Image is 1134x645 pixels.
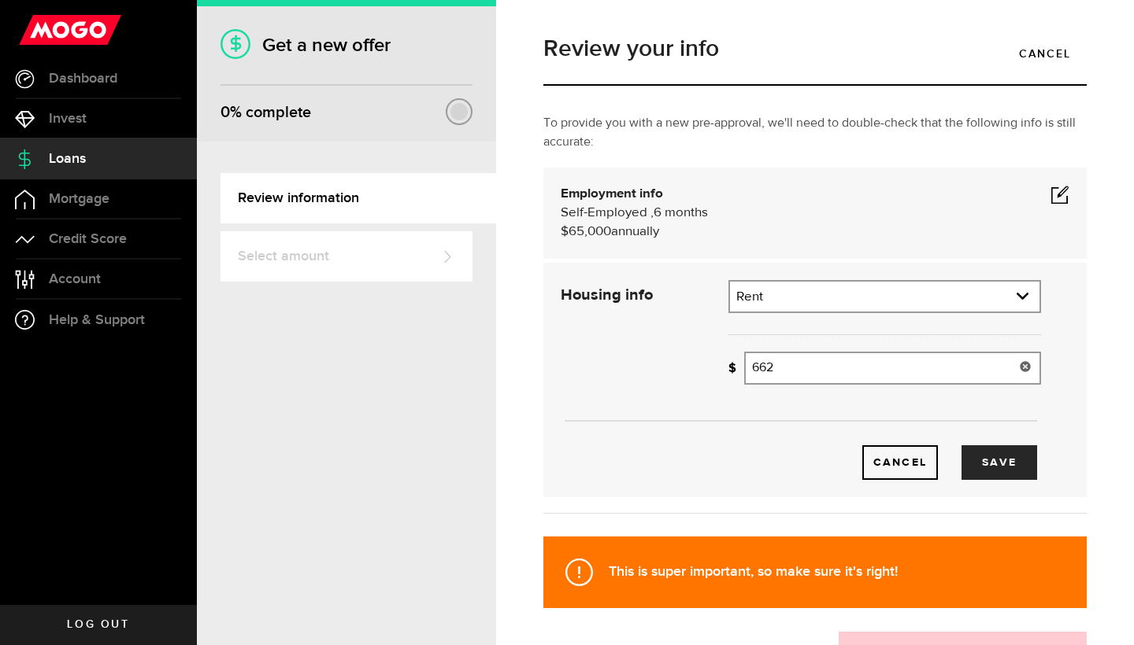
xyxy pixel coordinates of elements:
[1003,37,1087,70] a: Cancel
[67,619,129,630] span: Log out
[561,206,654,219] span: Self-Employed ,
[561,225,611,238] span: $65,000
[49,192,109,206] span: Mortgage
[611,225,659,238] span: annually
[49,152,86,166] span: Loans
[49,272,101,286] span: Account
[561,287,653,303] strong: Housing info
[49,72,117,86] span: Dashboard
[654,206,708,219] span: 6 months
[561,187,663,201] b: Employment info
[13,6,60,53] button: Open LiveChat chat widget
[862,445,938,480] a: Cancel
[220,173,496,223] a: Review information
[962,445,1037,480] button: Save
[543,37,1087,61] h1: Review your info
[543,114,1087,152] p: To provide you with a new pre-approval, we'll need to double-check that the following info is sti...
[49,112,87,126] span: Invest
[220,231,472,282] a: Select amount
[49,232,127,246] span: Credit Score
[730,282,1039,311] a: expand select
[220,98,311,127] div: % complete
[220,34,472,57] h1: Get a new offer
[49,313,145,327] span: Help & Support
[220,103,230,122] span: 0
[609,563,898,580] strong: This is super important, so make sure it's right!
